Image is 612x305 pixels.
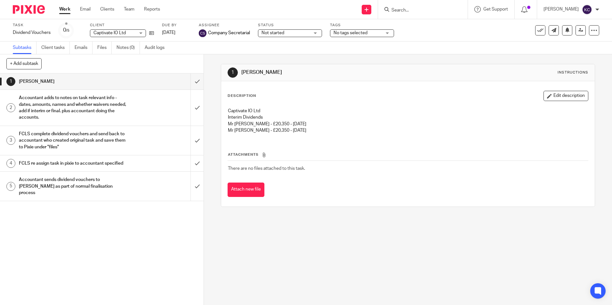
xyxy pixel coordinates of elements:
[80,6,91,12] a: Email
[13,29,51,36] div: Dividend Vouchers
[6,103,15,112] div: 2
[13,5,45,14] img: Pixie
[582,4,592,15] img: svg%3E
[228,93,256,98] p: Description
[90,23,154,28] label: Client
[144,6,160,12] a: Reports
[241,69,422,76] h1: [PERSON_NAME]
[63,27,69,34] div: 0
[544,6,579,12] p: [PERSON_NAME]
[199,29,206,37] img: svg%3E
[145,42,169,54] a: Audit logs
[228,108,588,114] p: Captivate IO Ltd
[93,31,126,35] span: Captivate IO Ltd
[228,183,264,197] button: Attach new file
[41,42,70,54] a: Client tasks
[75,42,93,54] a: Emails
[258,23,322,28] label: Status
[228,67,238,78] div: 1
[199,23,250,28] label: Assignee
[228,166,305,171] span: There are no files attached to this task.
[97,42,112,54] a: Files
[228,127,588,134] p: Mr [PERSON_NAME] - £20,350 - [DATE]
[6,159,15,168] div: 4
[59,6,70,12] a: Work
[544,91,588,101] button: Edit description
[162,30,175,35] span: [DATE]
[330,23,394,28] label: Tags
[117,42,140,54] a: Notes (0)
[558,70,588,75] div: Instructions
[6,58,42,69] button: + Add subtask
[483,7,508,12] span: Get Support
[262,31,284,35] span: Not started
[162,23,191,28] label: Due by
[100,6,114,12] a: Clients
[228,153,259,156] span: Attachments
[228,121,588,127] p: Mr [PERSON_NAME] - £20,350 - [DATE]
[13,23,51,28] label: Task
[66,29,69,32] small: /5
[334,31,367,35] span: No tags selected
[19,93,129,122] h1: Accountant adds to notes on task relevant info - dates, amounts, names and whether waivers needed...
[228,114,588,121] p: Interim Dividends
[124,6,134,12] a: Team
[391,8,448,13] input: Search
[208,30,250,36] span: Company Secretarial
[19,175,129,198] h1: Accountant sends dividend vouchers to [PERSON_NAME] as part of normal finalisation process
[19,159,129,168] h1: FCLS re assign task in pixie to accountant specified
[6,182,15,191] div: 5
[6,77,15,86] div: 1
[19,77,129,86] h1: [PERSON_NAME]
[13,42,36,54] a: Subtasks
[19,129,129,152] h1: FCLS complete dividend vouchers and send back to accountant who created original task and save th...
[6,136,15,145] div: 3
